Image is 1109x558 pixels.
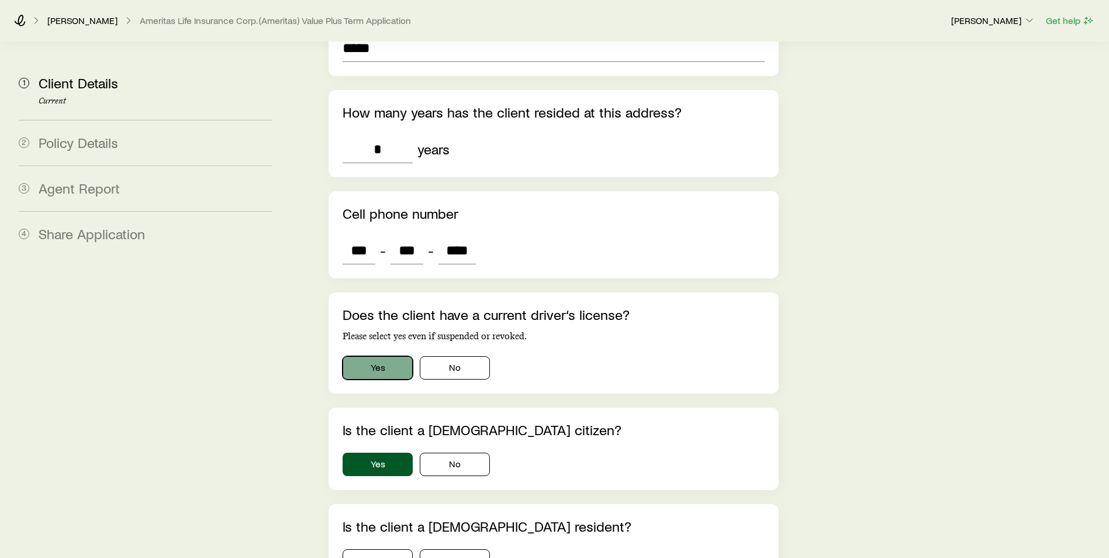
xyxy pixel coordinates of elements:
button: Yes [343,453,413,476]
span: 1 [19,78,29,88]
label: Is the client a [DEMOGRAPHIC_DATA] citizen? [343,421,621,438]
button: No [420,453,490,476]
p: [PERSON_NAME] [951,15,1035,26]
span: Share Application [39,225,145,242]
span: Agent Report [39,180,120,197]
span: - [428,242,434,259]
p: Current [39,97,272,106]
label: Is the client a [DEMOGRAPHIC_DATA] resident? [343,518,631,535]
button: Ameritas Life Insurance Corp. (Ameritas) Value Plus Term Application [139,15,412,26]
label: Cell phone number [343,205,458,222]
span: Client Details [39,74,118,91]
span: 3 [19,183,29,194]
div: years [417,141,450,157]
button: Yes [343,356,413,380]
button: Get help [1045,14,1095,27]
button: [PERSON_NAME] [951,14,1036,28]
span: 4 [19,229,29,239]
div: citizenship.isUsCitizen [343,453,765,476]
label: Does the client have a current driver‘s license? [343,306,630,323]
span: 2 [19,137,29,148]
p: Please select yes even if suspended or revoked. [343,330,765,342]
div: driversLicense.hasCurrentLicense [343,356,765,380]
a: [PERSON_NAME] [47,15,118,26]
span: Policy Details [39,134,118,151]
label: How many years has the client resided at this address? [343,104,682,120]
span: - [380,242,386,259]
button: No [420,356,490,380]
